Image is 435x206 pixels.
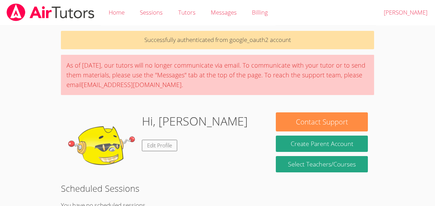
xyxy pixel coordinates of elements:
[276,156,368,172] a: Select Teachers/Courses
[276,112,368,131] button: Contact Support
[61,55,374,95] div: As of [DATE], our tutors will no longer communicate via email. To communicate with your tutor or ...
[67,112,136,182] img: default.png
[6,3,95,21] img: airtutors_banner-c4298cdbf04f3fff15de1276eac7730deb9818008684d7c2e4769d2f7ddbe033.png
[142,140,177,151] a: Edit Profile
[61,31,374,49] p: Successfully authenticated from google_oauth2 account
[211,8,237,16] span: Messages
[142,112,248,130] h1: Hi, [PERSON_NAME]
[61,182,374,195] h2: Scheduled Sessions
[276,136,368,152] button: Create Parent Account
